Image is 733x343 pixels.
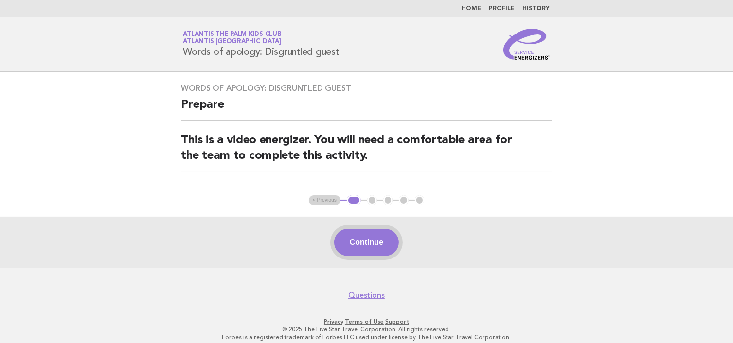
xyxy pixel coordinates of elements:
[489,6,515,12] a: Profile
[181,84,552,93] h3: Words of apology: Disgruntled guest
[348,291,385,300] a: Questions
[462,6,482,12] a: Home
[183,32,339,57] h1: Words of apology: Disgruntled guest
[181,97,552,121] h2: Prepare
[385,318,409,325] a: Support
[69,318,664,326] p: · ·
[183,31,282,45] a: Atlantis The Palm Kids ClubAtlantis [GEOGRAPHIC_DATA]
[69,326,664,333] p: © 2025 The Five Star Travel Corporation. All rights reserved.
[345,318,384,325] a: Terms of Use
[181,133,552,172] h2: This is a video energizer. You will need a comfortable area for the team to complete this activity.
[324,318,343,325] a: Privacy
[347,195,361,205] button: 1
[503,29,550,60] img: Service Energizers
[334,229,399,256] button: Continue
[69,333,664,341] p: Forbes is a registered trademark of Forbes LLC used under license by The Five Star Travel Corpora...
[183,39,282,45] span: Atlantis [GEOGRAPHIC_DATA]
[523,6,550,12] a: History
